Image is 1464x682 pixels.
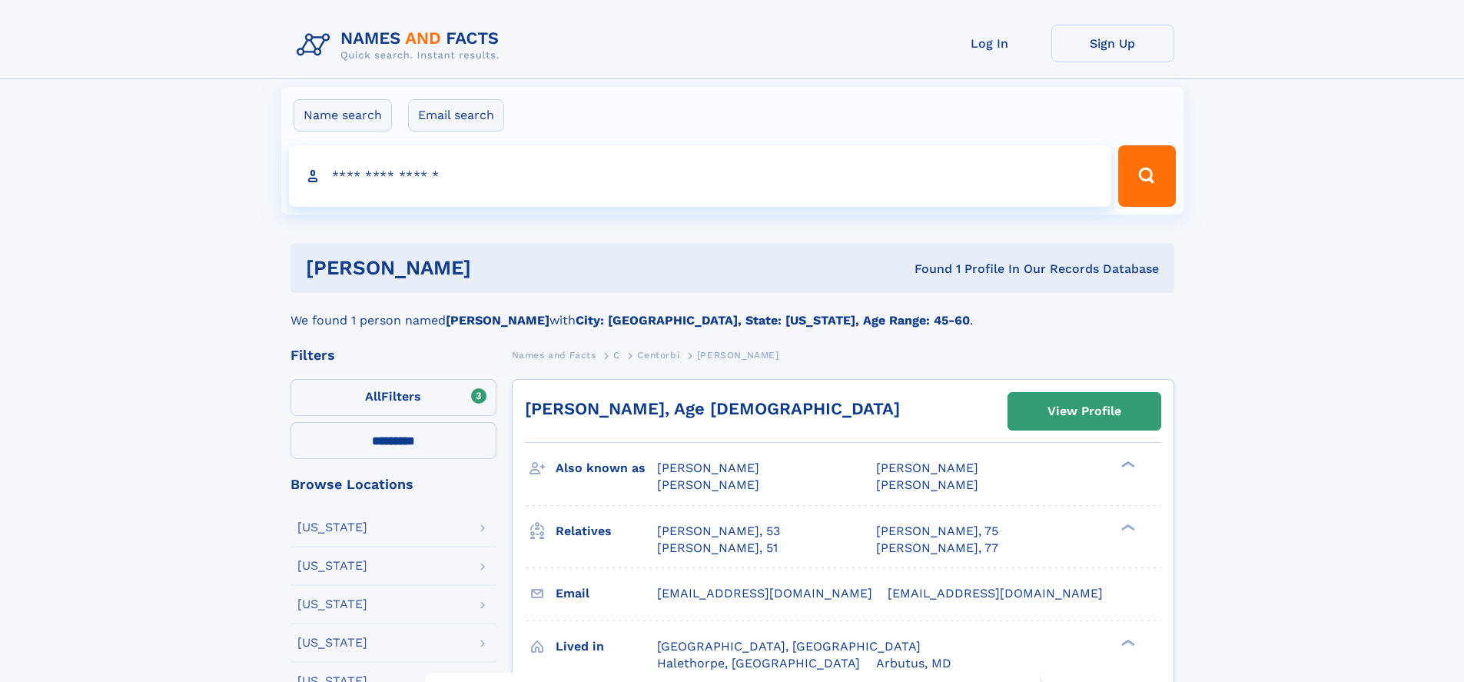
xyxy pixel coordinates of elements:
[525,399,900,418] a: [PERSON_NAME], Age [DEMOGRAPHIC_DATA]
[1047,394,1121,429] div: View Profile
[876,477,978,492] span: [PERSON_NAME]
[876,523,998,540] a: [PERSON_NAME], 75
[657,540,778,557] a: [PERSON_NAME], 51
[697,350,779,361] span: [PERSON_NAME]
[1117,637,1136,647] div: ❯
[290,348,496,362] div: Filters
[297,637,367,649] div: [US_STATE]
[1118,145,1175,207] button: Search Button
[888,586,1103,600] span: [EMAIL_ADDRESS][DOMAIN_NAME]
[657,461,759,475] span: [PERSON_NAME]
[657,523,780,540] a: [PERSON_NAME], 53
[692,261,1159,278] div: Found 1 Profile In Our Records Database
[657,477,759,492] span: [PERSON_NAME]
[876,540,998,557] a: [PERSON_NAME], 77
[297,521,367,534] div: [US_STATE]
[1117,460,1136,470] div: ❯
[637,350,679,361] span: Centorbi
[365,389,381,404] span: All
[290,379,496,416] label: Filters
[876,461,978,475] span: [PERSON_NAME]
[657,656,860,670] span: Halethorpe, [GEOGRAPHIC_DATA]
[512,345,596,364] a: Names and Facts
[446,313,549,328] b: [PERSON_NAME]
[613,345,620,364] a: C
[408,99,504,131] label: Email search
[556,455,657,481] h3: Also known as
[637,345,679,364] a: Centorbi
[657,586,872,600] span: [EMAIL_ADDRESS][DOMAIN_NAME]
[657,639,921,654] span: [GEOGRAPHIC_DATA], [GEOGRAPHIC_DATA]
[613,350,620,361] span: C
[297,560,367,572] div: [US_STATE]
[294,99,392,131] label: Name search
[556,634,657,660] h3: Lived in
[290,477,496,491] div: Browse Locations
[297,598,367,610] div: [US_STATE]
[928,25,1051,62] a: Log In
[556,518,657,544] h3: Relatives
[289,145,1112,207] input: search input
[306,258,693,278] h1: [PERSON_NAME]
[290,25,512,66] img: Logo Names and Facts
[290,293,1174,330] div: We found 1 person named with .
[576,313,970,328] b: City: [GEOGRAPHIC_DATA], State: [US_STATE], Age Range: 45-60
[1051,25,1174,62] a: Sign Up
[1117,522,1136,532] div: ❯
[556,581,657,607] h3: Email
[876,656,951,670] span: Arbutus, MD
[1008,393,1160,430] a: View Profile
